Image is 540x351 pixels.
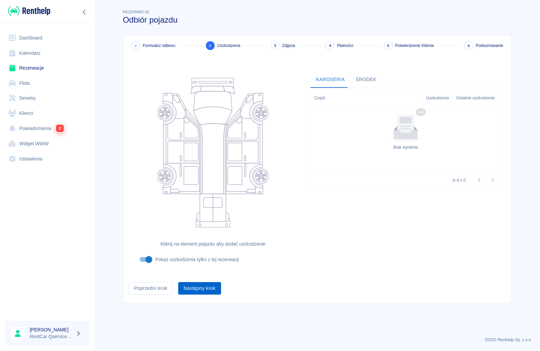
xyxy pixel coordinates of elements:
[129,282,173,295] button: Poprzedni krok
[274,42,276,49] span: 3
[387,42,389,49] span: 5
[453,177,466,183] p: 0–0 z 0
[143,43,175,49] span: Formularz odbioru
[426,89,449,107] div: Uszkodzenia
[5,5,50,17] a: Renthelp logo
[311,89,423,107] div: Część
[209,42,211,49] span: 2
[30,326,73,333] h6: [PERSON_NAME]
[178,282,221,295] button: Następny krok
[5,60,89,76] a: Rezerwacje
[5,121,89,136] a: Powiadomienia2
[56,125,64,132] span: 2
[30,333,73,340] p: RentCar Qservice Damar Parts
[453,89,500,107] div: Ostatnie uszkodzenie
[5,76,89,91] a: Flota
[123,15,512,25] h3: Odbiór pojazdu
[5,46,89,61] a: Kalendarz
[134,241,292,248] h6: Kliknij na element pojazdu aby dodać uszkodzenie
[456,89,495,107] div: Ostatnie uszkodzenie
[155,256,239,263] p: Pokaż uszkodzenia tylko z tej rezerwacji
[217,43,240,49] span: Uszkodzenia
[5,91,89,106] a: Serwisy
[5,136,89,151] a: Widget WWW
[310,72,350,88] button: Karoseria
[329,42,331,49] span: 4
[5,30,89,46] a: Dashboard
[314,89,325,107] div: Część
[337,43,353,49] span: Płatności
[467,42,470,49] span: 6
[476,43,503,49] span: Podsumowanie
[5,106,89,121] a: Klienci
[395,43,434,49] span: Potwierdzenie Klienta
[282,43,295,49] span: Zdjęcia
[103,337,532,343] p: 2025 © Renthelp Sp. z o.o.
[79,8,89,17] button: Zwiń nawigację
[123,10,149,14] span: Rezerwacje
[8,5,50,17] img: Renthelp logo
[350,72,382,88] button: Środek
[423,89,453,107] div: Uszkodzenia
[393,144,418,150] div: Brak wyników
[5,151,89,167] a: Ustawienia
